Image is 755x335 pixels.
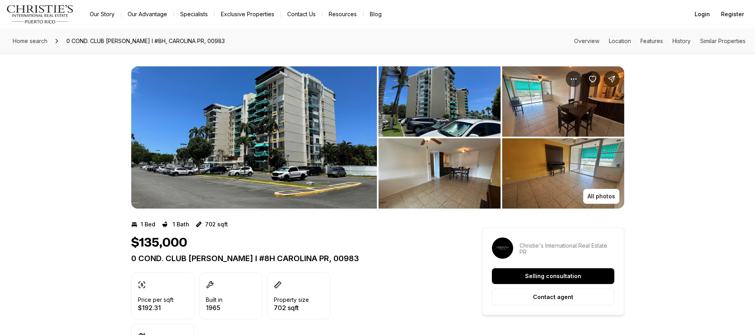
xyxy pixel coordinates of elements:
button: Property options [566,71,582,87]
button: Save Property: 0 COND. CLUB COSTA MARINA I #8H [585,71,601,87]
a: Our Advantage [121,9,173,20]
a: Home search [9,35,51,47]
button: View image gallery [502,138,624,209]
button: Register [716,6,749,22]
a: Exclusive Properties [215,9,281,20]
img: logo [6,5,74,24]
li: 2 of 4 [378,66,624,209]
a: Skip to: Similar Properties [700,38,746,44]
button: All photos [583,189,619,204]
p: 1 Bath [173,221,189,228]
nav: Page section menu [574,38,746,44]
a: Blog [363,9,388,20]
li: 1 of 4 [131,66,377,209]
p: Built in [206,297,222,303]
p: $192.31 [138,305,173,311]
p: Christie's International Real Estate PR [520,243,614,255]
p: Contact agent [533,294,573,300]
p: 702 sqft [274,305,309,311]
p: 0 COND. CLUB [PERSON_NAME] I #8H CAROLINA PR, 00983 [131,254,454,263]
button: Selling consultation [492,268,614,284]
h1: $135,000 [131,235,187,250]
p: Property size [274,297,309,303]
span: Login [695,11,710,17]
p: All photos [587,193,615,199]
p: 1965 [206,305,222,311]
p: 702 sqft [205,221,228,228]
button: View image gallery [131,66,377,209]
button: View image gallery [378,66,501,137]
a: Skip to: Features [640,38,663,44]
div: Listing Photos [131,66,624,209]
a: Our Story [83,9,121,20]
span: Register [721,11,744,17]
button: Contact Us [281,9,322,20]
button: Share Property: 0 COND. CLUB COSTA MARINA I #8H [604,71,619,87]
a: Skip to: History [672,38,691,44]
p: Selling consultation [525,273,581,279]
button: View image gallery [502,66,624,137]
a: Specialists [174,9,214,20]
p: Price per sqft [138,297,173,303]
span: 0 COND. CLUB [PERSON_NAME] I #8H, CAROLINA PR, 00983 [63,35,228,47]
a: Resources [322,9,363,20]
button: Login [690,6,715,22]
span: Home search [13,38,47,44]
button: Contact agent [492,289,614,305]
button: View image gallery [378,138,501,209]
p: 1 Bed [141,221,155,228]
a: Skip to: Location [609,38,631,44]
a: Skip to: Overview [574,38,599,44]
